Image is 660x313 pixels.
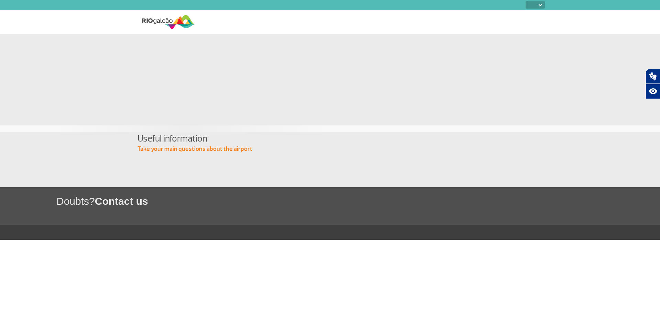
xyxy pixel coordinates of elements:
button: Abrir tradutor de língua de sinais. [646,69,660,84]
span: Contact us [95,195,148,207]
h1: Doubts? [56,194,660,208]
h4: Useful information [137,132,522,145]
p: Take your main questions about the airport [137,145,522,153]
div: Plugin de acessibilidade da Hand Talk. [646,69,660,99]
button: Abrir recursos assistivos. [646,84,660,99]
